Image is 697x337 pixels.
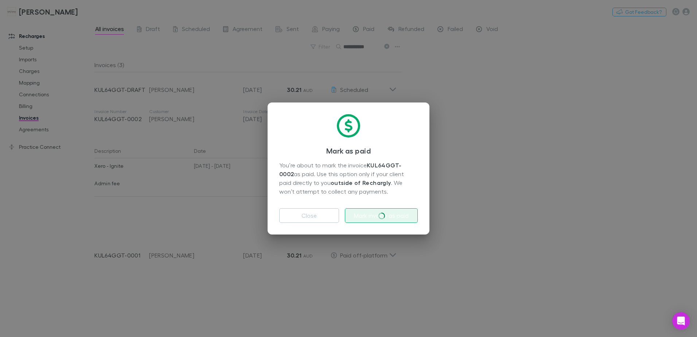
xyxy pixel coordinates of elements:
button: Mark invoice as paid [345,208,418,223]
div: You’re about to mark the invoice as paid. Use this option only if your client paid directly to yo... [279,161,418,197]
div: Open Intercom Messenger [672,312,690,330]
h3: Mark as paid [279,146,418,155]
button: Close [279,208,339,223]
strong: outside of Rechargly [331,179,391,186]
